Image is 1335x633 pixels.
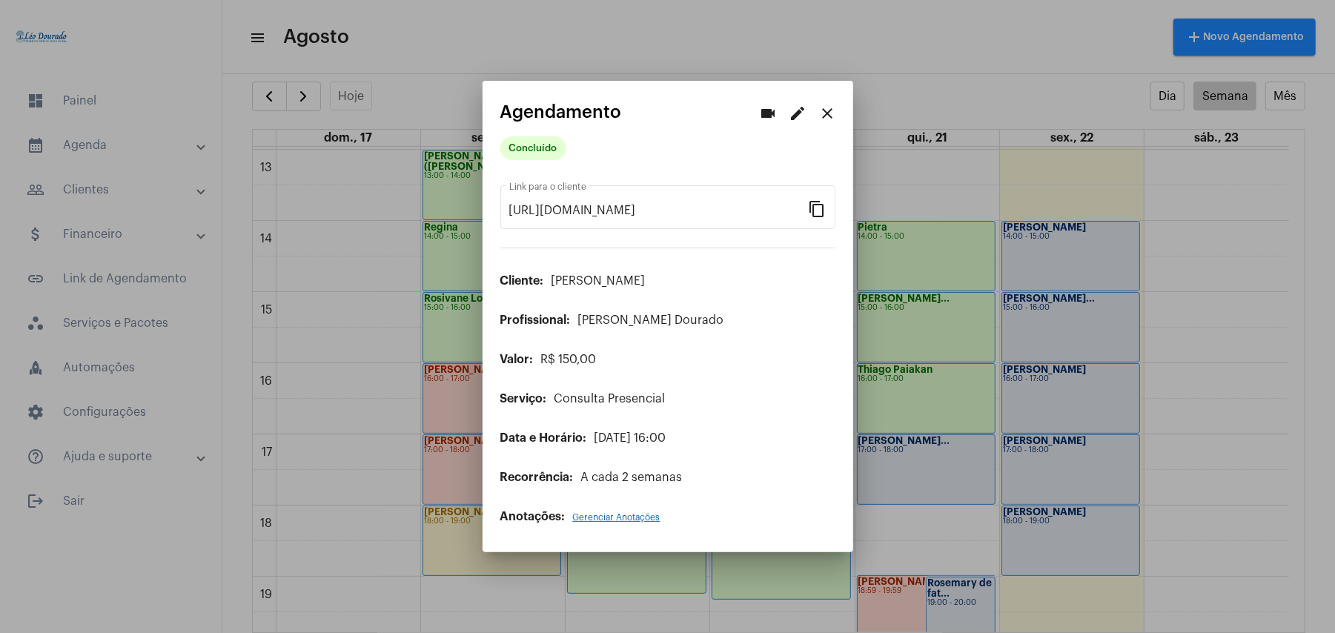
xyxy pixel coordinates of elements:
mat-chip: Concluído [500,136,566,160]
span: A cada 2 semanas [581,471,683,483]
span: Consulta Presencial [554,393,666,405]
mat-icon: edit [789,105,807,122]
span: Cliente: [500,275,544,287]
span: [PERSON_NAME] Dourado [578,314,724,326]
span: Agendamento [500,102,622,122]
input: Link [509,204,809,217]
span: Serviço: [500,393,547,405]
span: Recorrência: [500,471,574,483]
mat-icon: content_copy [809,199,826,217]
span: R$ 150,00 [541,354,597,365]
span: Anotações: [500,511,566,523]
span: Gerenciar Anotações [573,513,660,522]
span: [PERSON_NAME] [551,275,646,287]
span: Data e Horário: [500,432,587,444]
span: [DATE] 16:00 [594,432,666,444]
span: Profissional: [500,314,571,326]
span: Valor: [500,354,534,365]
mat-icon: videocam [760,105,778,122]
mat-icon: close [819,105,837,122]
